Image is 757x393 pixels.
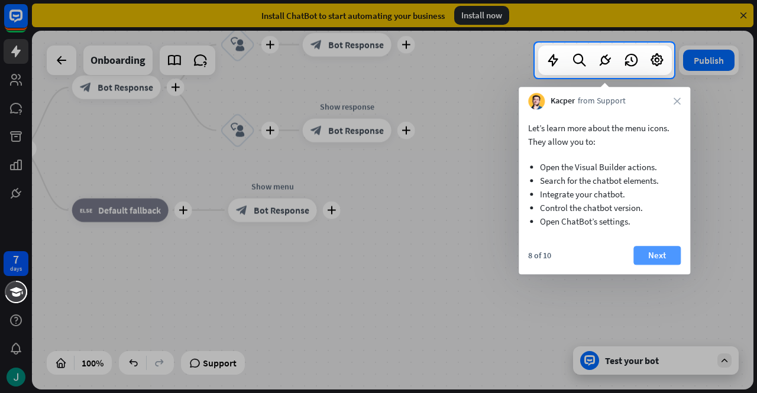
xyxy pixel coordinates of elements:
li: Control the chatbot version. [540,201,669,215]
button: Open LiveChat chat widget [9,5,45,40]
div: 8 of 10 [528,250,551,261]
li: Search for the chatbot elements. [540,174,669,187]
span: from Support [578,96,626,108]
i: close [674,98,681,105]
li: Open ChatBot’s settings. [540,215,669,228]
span: Kacper [551,96,575,108]
button: Next [633,246,681,265]
li: Integrate your chatbot. [540,187,669,201]
li: Open the Visual Builder actions. [540,160,669,174]
p: Let’s learn more about the menu icons. They allow you to: [528,121,681,148]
